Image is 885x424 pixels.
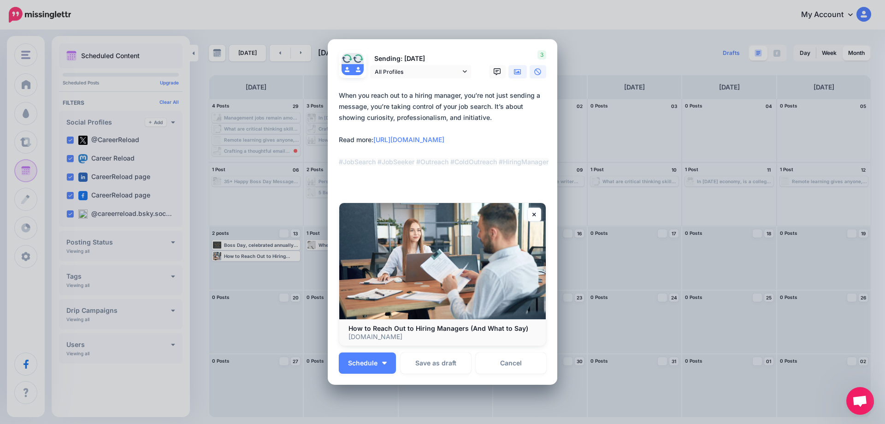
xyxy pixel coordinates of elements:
a: All Profiles [370,65,472,78]
img: user_default_image.png [342,64,353,75]
span: All Profiles [375,67,460,77]
button: Save as draft [401,352,471,374]
img: 294325650_939078050313248_9003369330653232731_n-bsa128223.jpg [353,53,364,64]
p: [DOMAIN_NAME] [348,333,537,341]
span: 3 [537,50,546,60]
button: Schedule [339,352,396,374]
img: 63DzD7eq-57774.jpg [342,53,353,64]
span: Schedule [348,360,378,366]
div: When you reach out to a hiring manager, you’re not just sending a message, you’re taking control ... [339,90,551,167]
p: Sending: [DATE] [370,54,472,64]
img: user_default_image.png [353,64,364,75]
a: Cancel [476,352,546,374]
img: How to Reach Out to Hiring Managers (And What to Say) [339,203,546,319]
b: How to Reach Out to Hiring Managers (And What to Say) [348,324,528,332]
img: arrow-down-white.png [382,362,387,364]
